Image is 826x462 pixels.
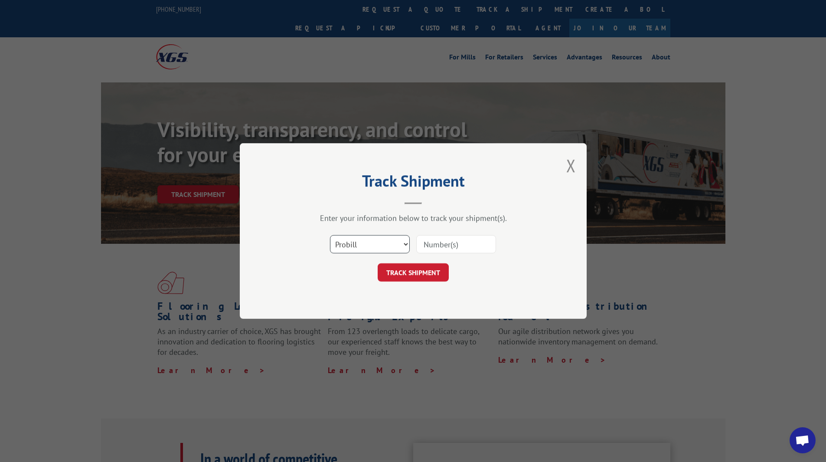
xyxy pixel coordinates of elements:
button: TRACK SHIPMENT [378,263,449,282]
button: Close modal [566,154,576,177]
h2: Track Shipment [283,175,543,191]
div: Open chat [790,427,816,453]
div: Enter your information below to track your shipment(s). [283,213,543,223]
input: Number(s) [416,235,496,253]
